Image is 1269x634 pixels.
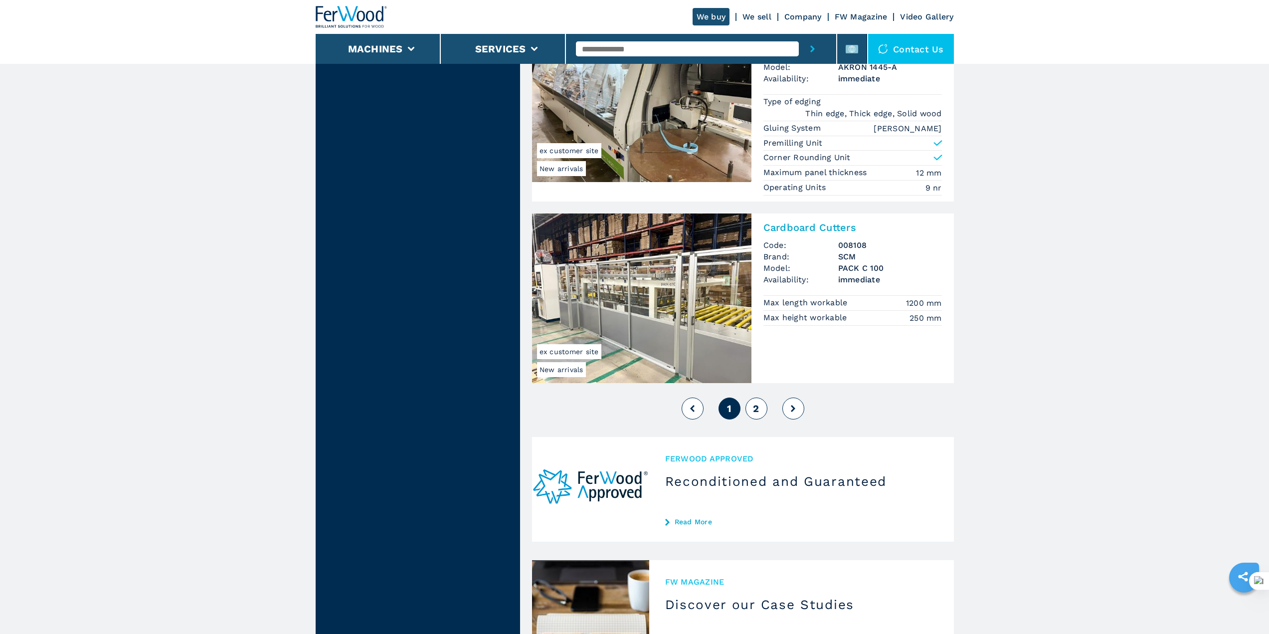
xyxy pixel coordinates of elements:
[753,403,759,415] span: 2
[665,518,938,526] a: Read More
[763,96,824,107] p: Type of edging
[532,213,751,383] img: Cardboard Cutters SCM PACK C 100
[532,12,751,182] img: Single Edgebanders BIESSE AKRON 1445-A
[532,437,649,542] img: Reconditioned and Guaranteed
[763,152,851,163] p: Corner Rounding Unit
[838,251,942,262] h3: SCM
[1227,589,1262,627] iframe: Chat
[763,251,838,262] span: Brand:
[475,43,526,55] button: Services
[665,473,938,489] h3: Reconditioned and Guaranteed
[763,123,824,134] p: Gluing System
[763,221,942,233] h2: Cardboard Cutters
[348,43,403,55] button: Machines
[763,262,838,274] span: Model:
[763,167,870,178] p: Maximum panel thickness
[719,398,740,420] button: 1
[316,6,387,28] img: Ferwood
[868,34,954,64] div: Contact us
[532,12,954,201] a: Single Edgebanders BIESSE AKRON 1445-ANew arrivalsex customer siteSingle EdgebandersCode:008109Br...
[906,297,942,309] em: 1200 mm
[763,182,829,193] p: Operating Units
[763,61,838,73] span: Model:
[532,213,954,383] a: Cardboard Cutters SCM PACK C 100New arrivalsex customer siteCardboard CuttersCode:008108Brand:SCM...
[878,44,888,54] img: Contact us
[763,312,850,323] p: Max height workable
[665,453,938,464] span: Ferwood Approved
[537,362,586,377] span: New arrivals
[900,12,953,21] a: Video Gallery
[916,167,941,179] em: 12 mm
[763,73,838,84] span: Availability:
[763,138,823,149] p: Premilling Unit
[763,274,838,285] span: Availability:
[838,73,942,84] span: immediate
[838,274,942,285] span: immediate
[838,262,942,274] h3: PACK C 100
[805,108,941,119] em: Thin edge, Thick edge, Solid wood
[799,34,826,64] button: submit-button
[763,239,838,251] span: Code:
[835,12,888,21] a: FW Magazine
[665,576,938,588] span: FW MAGAZINE
[745,398,767,420] button: 2
[537,143,601,158] span: ex customer site
[665,597,938,613] h3: Discover our Case Studies
[838,61,942,73] h3: AKRON 1445-A
[838,239,942,251] h3: 008108
[742,12,771,21] a: We sell
[909,312,942,324] em: 250 mm
[763,297,850,308] p: Max length workable
[693,8,730,25] a: We buy
[925,182,942,194] em: 9 nr
[784,12,822,21] a: Company
[537,344,601,359] span: ex customer site
[1231,564,1256,589] a: sharethis
[874,123,941,134] em: [PERSON_NAME]
[727,403,731,415] span: 1
[537,161,586,176] span: New arrivals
